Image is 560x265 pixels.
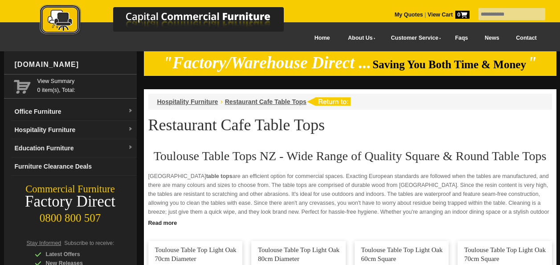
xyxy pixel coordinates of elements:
[148,116,552,133] h1: Restaurant Cafe Table Tops
[35,250,119,259] div: Latest Offers
[381,28,446,48] a: Customer Service
[428,12,470,18] strong: View Cart
[37,77,133,86] a: View Summary
[15,4,327,37] img: Capital Commercial Furniture Logo
[144,216,556,228] a: Click to read more
[4,183,137,195] div: Commercial Furniture
[225,98,307,105] a: Restaurant Cafe Table Tops
[15,4,327,40] a: Capital Commercial Furniture Logo
[11,139,137,157] a: Education Furnituredropdown
[338,28,381,48] a: About Us
[157,98,218,105] a: Hospitality Furniture
[395,12,423,18] a: My Quotes
[447,28,477,48] a: Faqs
[128,108,133,114] img: dropdown
[64,240,114,246] span: Subscribe to receive:
[11,157,137,176] a: Furniture Clearance Deals
[307,97,351,106] img: return to
[37,77,133,93] span: 0 item(s), Total:
[11,103,137,121] a: Office Furnituredropdown
[476,28,507,48] a: News
[148,149,552,163] h2: Toulouse Table Tops NZ - Wide Range of Quality Square & Round Table Tops
[206,173,233,179] strong: table tops
[527,54,537,72] em: "
[372,58,526,70] span: Saving You Both Time & Money
[455,11,470,19] span: 0
[163,54,371,72] em: "Factory/Warehouse Direct ...
[4,207,137,224] div: 0800 800 507
[220,97,222,106] li: ›
[4,195,137,208] div: Factory Direct
[426,12,469,18] a: View Cart0
[507,28,545,48] a: Contact
[27,240,61,246] span: Stay Informed
[11,51,137,78] div: [DOMAIN_NAME]
[11,121,137,139] a: Hospitality Furnituredropdown
[148,172,552,225] p: [GEOGRAPHIC_DATA] are an efficient option for commercial spaces. Exacting European standards are ...
[128,127,133,132] img: dropdown
[128,145,133,150] img: dropdown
